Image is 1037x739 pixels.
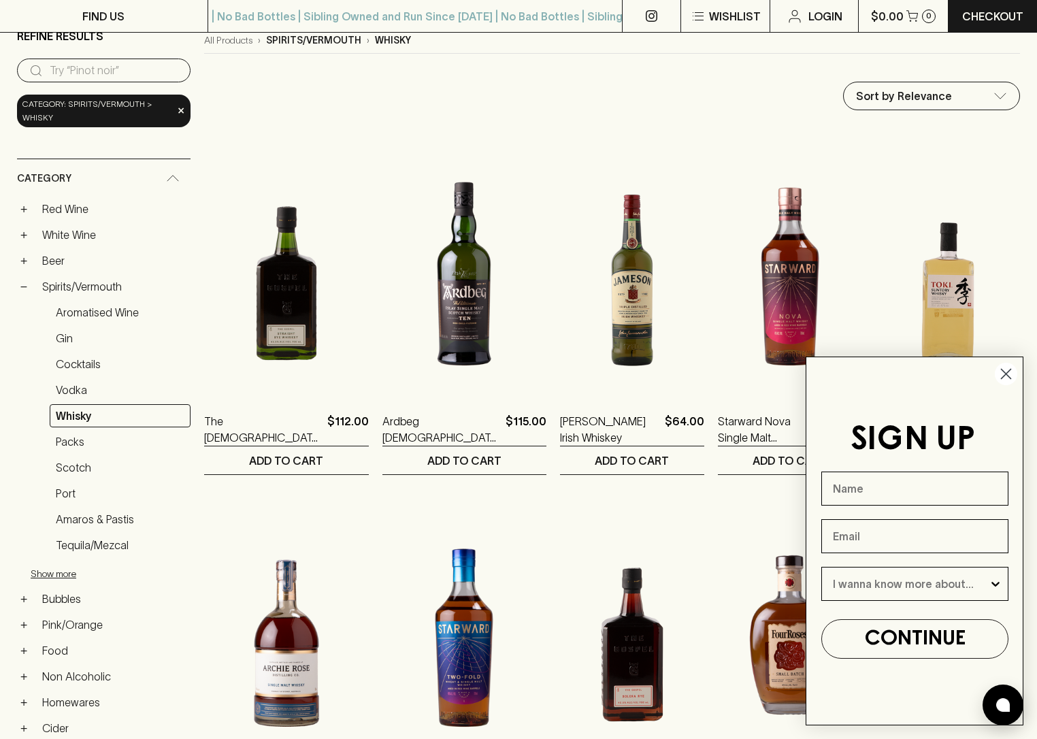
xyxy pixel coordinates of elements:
[821,472,1008,506] input: Name
[994,362,1018,386] button: Close dialog
[36,197,191,220] a: Red Wine
[17,280,31,293] button: −
[962,8,1023,24] p: Checkout
[753,453,827,469] p: ADD TO CART
[36,249,191,272] a: Beer
[17,28,103,44] p: Refine Results
[50,60,180,82] input: Try “Pinot noir”
[249,453,323,469] p: ADD TO CART
[36,691,191,714] a: Homewares
[36,665,191,688] a: Non Alcoholic
[36,275,191,298] a: Spirits/Vermouth
[22,97,173,125] span: Category: spirits/vermouth > Whisky
[821,619,1008,659] button: CONTINUE
[36,639,191,662] a: Food
[82,8,125,24] p: FIND US
[17,202,31,216] button: +
[36,587,191,610] a: Bubbles
[718,154,862,393] img: Starward Nova Single Malt Australian Whisky
[177,103,185,118] span: ×
[17,644,31,657] button: +
[808,8,842,24] p: Login
[50,301,191,324] a: Aromatised Wine
[871,8,904,24] p: $0.00
[50,508,191,531] a: Amaros & Pastis
[17,670,31,683] button: +
[996,698,1010,712] img: bubble-icon
[709,8,761,24] p: Wishlist
[844,82,1019,110] div: Sort by Relevance
[665,413,704,446] p: $64.00
[382,154,546,393] img: Ardbeg 10YO Islay Single Malt Scotch Whisky
[17,170,71,187] span: Category
[560,446,704,474] button: ADD TO CART
[595,453,669,469] p: ADD TO CART
[266,33,361,48] p: spirits/vermouth
[204,446,369,474] button: ADD TO CART
[876,154,1020,393] img: Suntory Toki Blended Japanese Whisky
[50,456,191,479] a: Scotch
[17,254,31,267] button: +
[36,613,191,636] a: Pink/Orange
[718,413,812,446] a: Starward Nova Single Malt Australian Whisky
[50,327,191,350] a: Gin
[50,404,191,427] a: Whisky
[382,413,500,446] a: Ardbeg [DEMOGRAPHIC_DATA] Islay Single Malt Scotch Whisky
[851,425,975,456] span: SIGN UP
[17,592,31,606] button: +
[258,33,261,48] p: ›
[204,154,369,393] img: The Gospel Straight Rye Whiskey
[792,343,1037,739] div: FLYOUT Form
[989,568,1002,600] button: Show Options
[50,378,191,401] a: Vodka
[833,568,989,600] input: I wanna know more about...
[50,533,191,557] a: Tequila/Mezcal
[50,482,191,505] a: Port
[327,413,369,446] p: $112.00
[17,721,31,735] button: +
[50,352,191,376] a: Cocktails
[856,88,952,104] p: Sort by Relevance
[17,159,191,198] div: Category
[926,12,932,20] p: 0
[17,228,31,242] button: +
[204,413,322,446] a: The [DEMOGRAPHIC_DATA] Straight Rye Whiskey
[17,695,31,709] button: +
[718,446,862,474] button: ADD TO CART
[821,519,1008,553] input: Email
[17,618,31,631] button: +
[204,33,252,48] a: All Products
[560,413,659,446] a: [PERSON_NAME] Irish Whiskey
[36,223,191,246] a: White Wine
[560,154,704,393] img: Jameson Irish Whiskey
[506,413,546,446] p: $115.00
[382,446,546,474] button: ADD TO CART
[367,33,369,48] p: ›
[31,559,209,587] button: Show more
[375,33,411,48] p: Whisky
[427,453,501,469] p: ADD TO CART
[50,430,191,453] a: Packs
